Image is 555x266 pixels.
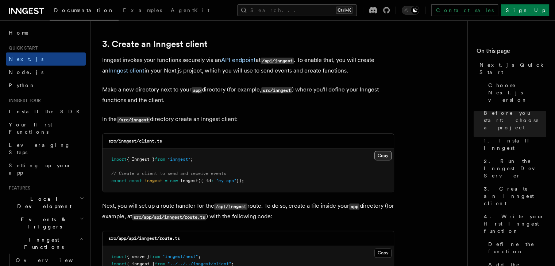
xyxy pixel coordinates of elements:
[481,210,546,238] a: 4. Write your first Inngest function
[9,163,72,176] span: Setting up your app
[102,114,394,125] p: In the directory create an Inngest client:
[198,254,201,259] span: ;
[481,154,546,182] a: 2. Run the Inngest Dev Server
[481,182,546,210] a: 3. Create an Inngest client
[374,151,392,160] button: Copy
[198,178,211,183] span: ({ id
[102,55,394,76] p: Inngest invokes your functions securely via an at . To enable that, you will create an in your Ne...
[102,39,208,49] a: 3. Create an Inngest client
[119,2,166,20] a: Examples
[108,138,162,144] code: src/inngest/client.ts
[349,203,359,210] code: app
[6,138,86,159] a: Leveraging Steps
[261,87,292,93] code: src/inngest
[6,236,79,251] span: Inngest Functions
[6,195,80,210] span: Local Development
[221,56,256,63] a: API endpoint
[484,157,546,179] span: 2. Run the Inngest Dev Server
[9,122,52,135] span: Your first Functions
[501,4,549,16] a: Sign Up
[155,157,165,162] span: from
[477,58,546,79] a: Next.js Quick Start
[108,236,180,241] code: src/app/api/inngest/route.ts
[180,178,198,183] span: Inngest
[336,7,352,14] kbd: Ctrl+K
[485,238,546,258] a: Define the function
[9,142,70,155] span: Leveraging Steps
[192,87,202,93] code: app
[108,67,144,74] a: Inngest client
[484,137,546,152] span: 1. Install Inngest
[170,178,178,183] span: new
[6,98,41,103] span: Inngest tour
[479,61,546,76] span: Next.js Quick Start
[102,85,394,105] p: Make a new directory next to your directory (for example, ) where you'll define your Inngest func...
[6,233,86,254] button: Inngest Functions
[485,79,546,106] a: Choose Next.js version
[9,109,84,114] span: Install the SDK
[150,254,160,259] span: from
[6,26,86,39] a: Home
[216,178,236,183] span: "my-app"
[6,185,30,191] span: Features
[236,178,244,183] span: });
[6,79,86,92] a: Python
[211,178,213,183] span: :
[129,178,142,183] span: const
[9,82,35,88] span: Python
[488,240,546,255] span: Define the function
[6,118,86,138] a: Your first Functions
[102,201,394,222] p: Next, you will set up a route handler for the route. To do so, create a file inside your director...
[162,254,198,259] span: "inngest/next"
[165,178,167,183] span: =
[167,157,190,162] span: "inngest"
[111,157,127,162] span: import
[111,178,127,183] span: export
[127,157,155,162] span: { Inngest }
[6,159,86,179] a: Setting up your app
[6,52,86,66] a: Next.js
[117,117,150,123] code: /src/inngest
[132,214,206,220] code: src/app/api/inngest/route.ts
[111,171,226,176] span: // Create a client to send and receive events
[50,2,119,20] a: Documentation
[9,29,29,36] span: Home
[111,254,127,259] span: import
[484,109,546,131] span: Before you start: choose a project
[6,216,80,230] span: Events & Triggers
[6,45,38,51] span: Quick start
[166,2,214,20] a: AgentKit
[261,58,294,64] code: /api/inngest
[6,105,86,118] a: Install the SDK
[54,7,114,13] span: Documentation
[171,7,209,13] span: AgentKit
[402,6,419,15] button: Toggle dark mode
[214,203,247,210] code: /api/inngest
[481,134,546,154] a: 1. Install Inngest
[237,4,357,16] button: Search...Ctrl+K
[144,178,162,183] span: inngest
[6,66,86,79] a: Node.js
[488,82,546,103] span: Choose Next.js version
[123,7,162,13] span: Examples
[16,257,91,263] span: Overview
[484,185,546,207] span: 3. Create an Inngest client
[6,192,86,213] button: Local Development
[9,69,43,75] span: Node.js
[484,213,546,235] span: 4. Write your first Inngest function
[9,56,43,62] span: Next.js
[127,254,150,259] span: { serve }
[6,213,86,233] button: Events & Triggers
[477,47,546,58] h4: On this page
[431,4,498,16] a: Contact sales
[190,157,193,162] span: ;
[481,106,546,134] a: Before you start: choose a project
[374,248,392,258] button: Copy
